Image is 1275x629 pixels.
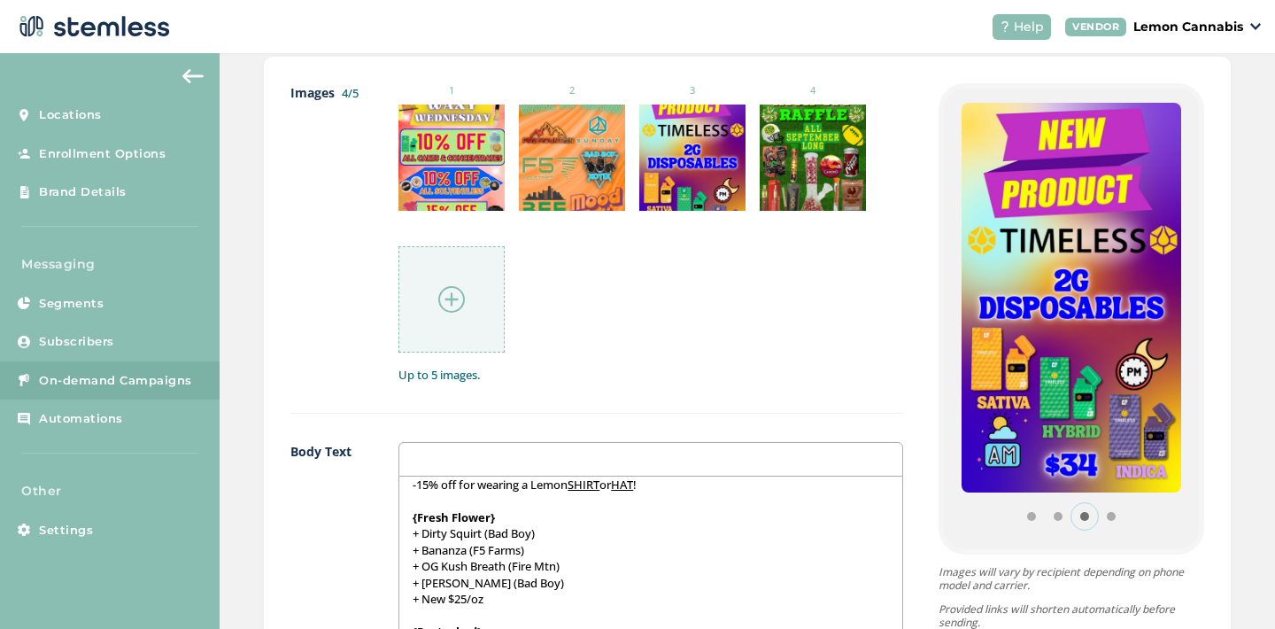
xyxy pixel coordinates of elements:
p: Lemon Cannabis [1133,18,1243,36]
span: Locations [39,106,102,124]
div: VENDOR [1065,18,1126,36]
img: logo-dark-0685b13c.svg [14,9,170,44]
span: Settings [39,522,93,540]
img: icon-arrow-back-accent-c549486e.svg [182,69,204,83]
span: Help [1014,18,1044,36]
img: icon-circle-plus-45441306.svg [438,286,465,313]
label: Up to 5 images. [398,367,903,384]
span: On-demand Campaigns [39,372,192,390]
small: 1 [398,83,505,98]
strong: {Fresh Flower} [413,509,495,525]
span: Segments [39,295,104,313]
img: 2Q== [398,105,505,211]
p: + Bananza (F5 Farms) [413,542,889,558]
button: Item 0 [1018,503,1045,530]
small: 3 [639,83,746,98]
p: + OG Kush Breath (Fire Mtn) [413,558,889,574]
u: SHIRT [568,477,599,493]
span: Automations [39,410,123,428]
u: HAT [611,477,633,493]
small: 4 [760,83,866,98]
label: Images [290,83,363,384]
span: Subscribers [39,333,114,351]
iframe: Chat Widget [1186,544,1275,629]
img: icon_down-arrow-small-66adaf34.svg [1250,23,1261,30]
p: Provided links will shorten automatically before sending. [939,602,1204,629]
p: + [PERSON_NAME] (Bad Boy) [413,575,889,591]
img: 2Q== [519,105,625,211]
button: Item 3 [1098,503,1124,530]
img: Z [962,103,1181,493]
span: Enrollment Options [39,145,166,163]
small: 2 [519,83,625,98]
button: Item 2 [1071,503,1098,530]
span: Brand Details [39,183,127,201]
p: Images will vary by recipient depending on phone model and carrier. [939,565,1204,592]
p: -15% off for wearing a Lemon or ! [413,477,889,493]
img: icon-help-white-03924b79.svg [1000,21,1010,32]
p: + New $25/oz [413,591,889,607]
img: Z [639,105,746,211]
label: 4/5 [342,85,359,101]
img: 9k= [760,105,866,211]
p: + Dirty Squirt (Bad Boy) [413,525,889,541]
button: Item 1 [1045,503,1071,530]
